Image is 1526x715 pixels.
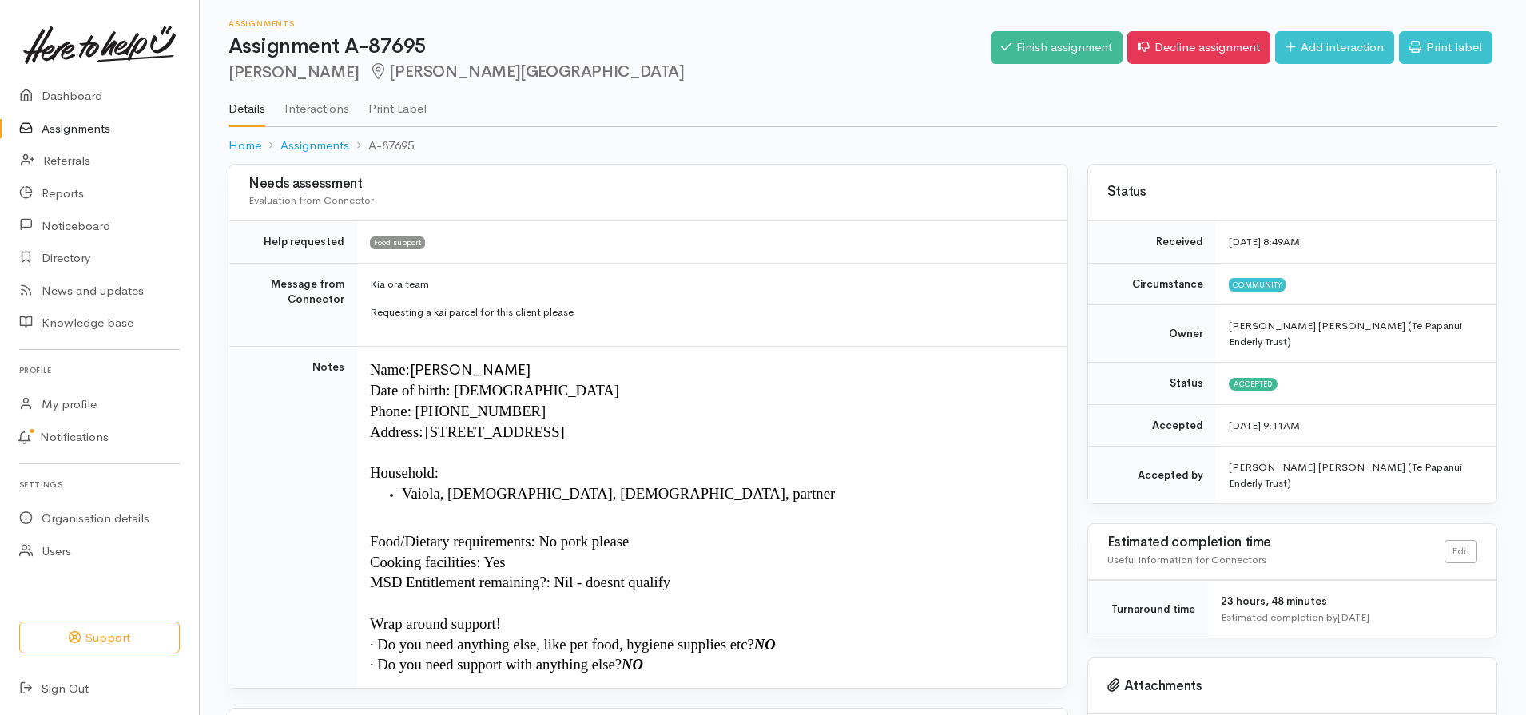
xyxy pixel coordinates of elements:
h2: [PERSON_NAME] [229,63,991,81]
td: Notes [229,346,357,688]
span: · Do you need anything else, like pet food, hygiene supplies etc? [370,636,776,653]
span: [PERSON_NAME][GEOGRAPHIC_DATA] [369,62,685,81]
h3: Attachments [1107,678,1477,694]
a: Add interaction [1275,31,1394,64]
a: Finish assignment [991,31,1123,64]
span: [PERSON_NAME] [PERSON_NAME] (Te Papanui Enderly Trust) [1229,319,1462,348]
h3: Needs assessment [248,177,1048,192]
span: Food/Dietary requirements: No pork please [370,533,629,550]
h3: Status [1107,185,1477,200]
i: NO [622,656,643,673]
a: Assignments [280,137,349,155]
span: Household: [370,464,439,481]
h3: Estimated completion time [1107,535,1445,550]
td: [PERSON_NAME] [PERSON_NAME] (Te Papanui Enderly Trust) [1216,447,1496,504]
p: Requesting a kai parcel for this client please [370,304,1048,320]
a: Print Label [368,81,427,125]
span: Name: [370,361,410,378]
i: NO [754,636,776,653]
span: Food support [370,236,425,249]
a: Home [229,137,261,155]
h1: Assignment A-87695 [229,35,991,58]
span: Wrap around support! [370,615,501,632]
td: Help requested [229,221,357,264]
p: Kia ora team [370,276,1048,292]
h6: Assignments [229,19,991,28]
span: Useful information for Connectors [1107,553,1266,566]
td: Accepted by [1088,447,1216,504]
span: MSD Entitlement remaining?: Nil - doesnt qualify [370,574,670,590]
time: [DATE] 9:11AM [1229,419,1300,432]
a: Print label [1399,31,1492,64]
a: Edit [1445,540,1477,563]
div: Estimated completion by [1221,610,1477,626]
span: 23 hours, 48 minutes [1221,594,1327,608]
time: [DATE] [1337,610,1369,624]
span: Address: [STREET_ADDRESS] [370,423,565,440]
a: Interactions [284,81,349,125]
td: Turnaround time [1088,581,1208,638]
td: Status [1088,363,1216,405]
time: [DATE] 8:49AM [1229,235,1300,248]
button: Support [19,622,180,654]
h6: Settings [19,474,180,495]
span: Phone: [PHONE_NUMBER] [370,403,546,419]
span: Accepted [1229,378,1278,391]
td: Circumstance [1088,263,1216,305]
a: Details [229,81,265,127]
span: Vaiola, [DEMOGRAPHIC_DATA], [DEMOGRAPHIC_DATA], partner [402,485,835,502]
td: Message from Connector [229,263,357,346]
li: A-87695 [349,137,414,155]
td: Accepted [1088,404,1216,447]
span: [PERSON_NAME] [410,360,531,379]
span: Evaluation from Connector [248,193,374,207]
span: · Do you need support with anything else? [370,656,622,673]
span: Date of birth: [DEMOGRAPHIC_DATA] [370,382,619,399]
nav: breadcrumb [229,127,1497,165]
a: Decline assignment [1127,31,1270,64]
span: Community [1229,278,1286,291]
td: Owner [1088,305,1216,363]
td: Received [1088,221,1216,264]
span: Cooking facilities: Yes [370,554,505,570]
h6: Profile [19,359,180,381]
